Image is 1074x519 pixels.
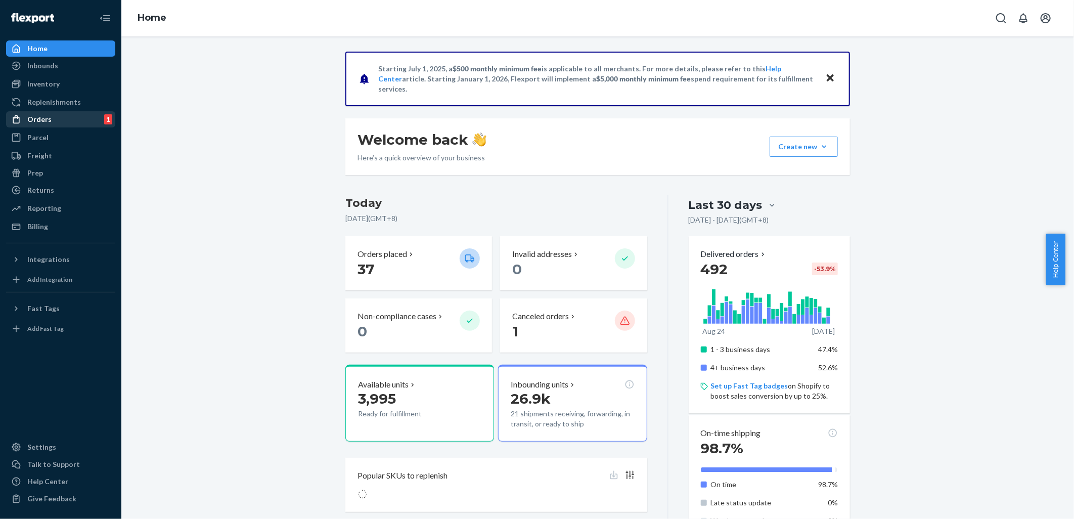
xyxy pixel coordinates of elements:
[6,219,115,235] a: Billing
[27,304,60,314] div: Fast Tags
[357,248,407,260] p: Orders placed
[27,477,68,487] div: Help Center
[27,494,76,504] div: Give Feedback
[701,248,767,260] button: Delivered orders
[512,261,522,278] span: 0
[345,365,494,442] button: Available units3,995Ready for fulfillment
[27,114,52,124] div: Orders
[512,311,569,322] p: Canceled orders
[500,298,647,353] button: Canceled orders 1
[711,381,788,390] a: Set up Fast Tag badges
[824,71,837,86] button: Close
[11,13,54,23] img: Flexport logo
[511,379,568,391] p: Inbounding units
[345,236,492,290] button: Orders placed 37
[27,61,58,71] div: Inbounds
[27,151,52,161] div: Freight
[357,153,486,163] p: Here’s a quick overview of your business
[828,498,838,507] span: 0%
[6,251,115,268] button: Integrations
[818,363,838,372] span: 52.6%
[27,275,72,284] div: Add Integration
[6,491,115,507] button: Give Feedback
[357,323,367,340] span: 0
[357,470,447,482] p: Popular SKUs to replenish
[27,324,64,333] div: Add Fast Tag
[6,439,115,455] a: Settings
[711,381,838,401] p: on Shopify to boost sales conversion by up to 25%.
[991,8,1011,28] button: Open Search Box
[27,203,61,213] div: Reporting
[512,248,572,260] p: Invalid addresses
[27,79,60,89] div: Inventory
[812,263,838,275] div: -53.9 %
[511,409,634,429] p: 21 shipments receiving, forwarding, in transit, or ready to ship
[6,473,115,490] a: Help Center
[511,390,551,407] span: 26.9k
[6,182,115,198] a: Returns
[27,168,43,178] div: Prep
[711,480,811,490] p: On time
[27,97,81,107] div: Replenishments
[6,40,115,57] a: Home
[27,44,48,54] div: Home
[6,321,115,337] a: Add Fast Tag
[345,195,647,211] h3: Today
[129,4,174,33] ol: breadcrumbs
[472,133,486,147] img: hand-wave emoji
[500,236,647,290] button: Invalid addresses 0
[357,311,436,322] p: Non-compliance cases
[27,222,48,232] div: Billing
[358,409,452,419] p: Ready for fulfillment
[818,345,838,354] span: 47.4%
[6,76,115,92] a: Inventory
[6,129,115,146] a: Parcel
[357,261,374,278] span: 37
[138,12,166,23] a: Home
[27,185,54,195] div: Returns
[1046,234,1065,285] button: Help Center
[74,7,110,16] span: Support
[95,8,115,28] button: Close Navigation
[27,254,70,265] div: Integrations
[689,197,763,213] div: Last 30 days
[6,200,115,217] a: Reporting
[6,165,115,181] a: Prep
[378,64,816,94] p: Starting July 1, 2025, a is applicable to all merchants. For more details, please refer to this a...
[27,442,56,452] div: Settings
[345,213,647,224] p: [DATE] ( GMT+8 )
[701,427,761,439] p: On-time shipping
[6,300,115,317] button: Fast Tags
[6,58,115,74] a: Inbounds
[818,480,838,489] span: 98.7%
[358,390,396,407] span: 3,995
[27,459,80,469] div: Talk to Support
[6,148,115,164] a: Freight
[6,456,115,472] button: Talk to Support
[703,326,726,336] p: Aug 24
[6,94,115,110] a: Replenishments
[701,440,744,457] span: 98.7%
[1036,8,1056,28] button: Open account menu
[711,498,811,508] p: Late status update
[358,379,409,391] p: Available units
[711,344,811,355] p: 1 - 3 business days
[813,326,835,336] p: [DATE]
[512,323,518,340] span: 1
[770,137,838,157] button: Create new
[27,133,49,143] div: Parcel
[689,215,769,225] p: [DATE] - [DATE] ( GMT+8 )
[6,111,115,127] a: Orders1
[6,272,115,288] a: Add Integration
[498,365,647,442] button: Inbounding units26.9k21 shipments receiving, forwarding, in transit, or ready to ship
[345,298,492,353] button: Non-compliance cases 0
[701,261,728,278] span: 492
[104,114,112,124] div: 1
[596,74,691,83] span: $5,000 monthly minimum fee
[711,363,811,373] p: 4+ business days
[1013,8,1034,28] button: Open notifications
[357,131,486,149] h1: Welcome back
[453,64,542,73] span: $500 monthly minimum fee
